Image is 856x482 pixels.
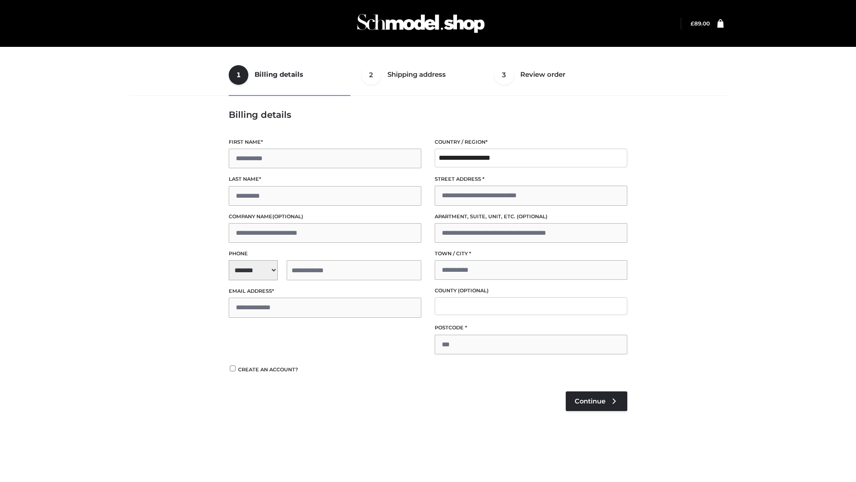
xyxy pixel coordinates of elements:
[229,287,421,295] label: Email address
[435,175,627,183] label: Street address
[229,249,421,258] label: Phone
[691,20,710,27] a: £89.00
[458,287,489,294] span: (optional)
[229,138,421,146] label: First name
[435,212,627,221] label: Apartment, suite, unit, etc.
[238,366,298,373] span: Create an account?
[691,20,710,27] bdi: 89.00
[229,175,421,183] label: Last name
[435,249,627,258] label: Town / City
[517,213,547,220] span: (optional)
[272,213,303,220] span: (optional)
[435,138,627,146] label: Country / Region
[435,287,627,295] label: County
[691,20,694,27] span: £
[229,109,627,120] h3: Billing details
[229,366,237,371] input: Create an account?
[566,391,627,411] a: Continue
[575,397,605,405] span: Continue
[229,212,421,221] label: Company name
[354,6,488,41] img: Schmodel Admin 964
[435,324,627,332] label: Postcode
